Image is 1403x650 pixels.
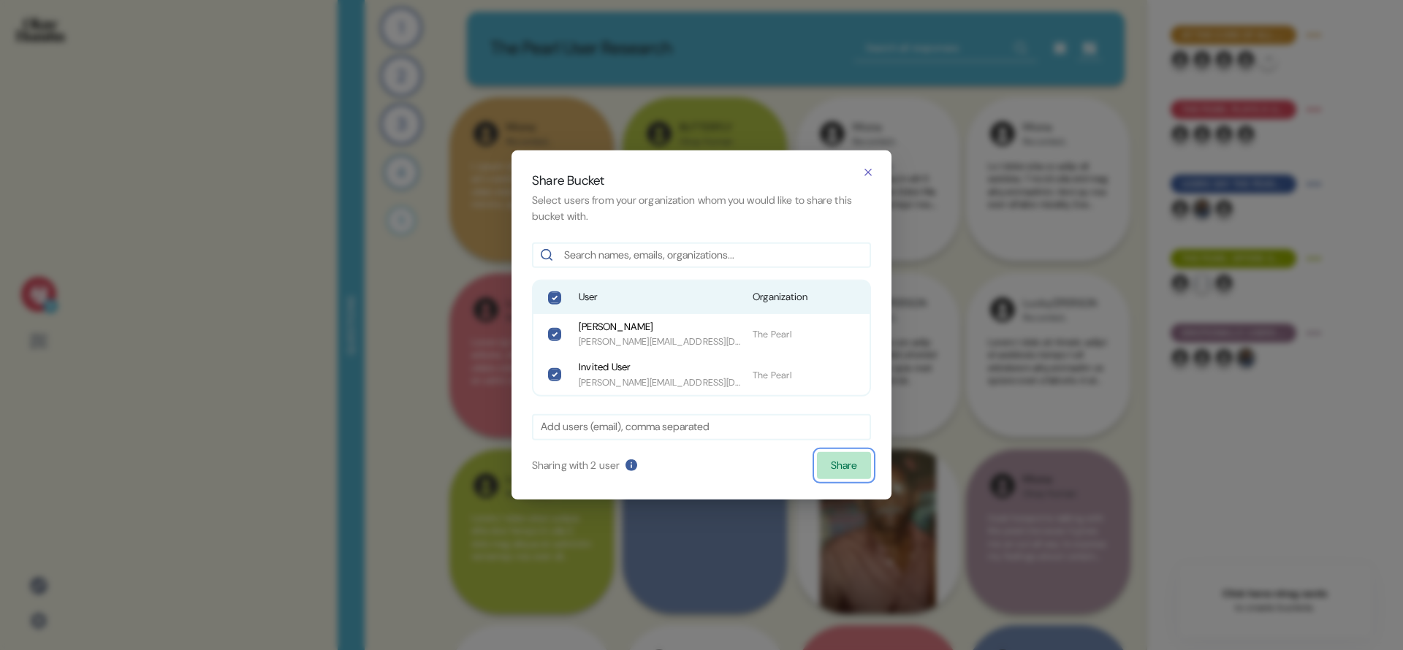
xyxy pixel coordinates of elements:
[532,458,620,474] p: Sharing with 2 user
[532,193,871,224] p: Select users from your organization whom you would like to share this bucket with.
[753,367,861,381] span: The Pearl
[753,327,861,341] span: The Pearl
[753,290,861,305] span: Organization
[579,360,741,375] span: Invited User
[541,419,862,435] input: Add users (email), comma separated
[532,171,871,190] h2: Share Bucket
[579,290,741,305] span: User
[579,334,741,348] span: [PERSON_NAME][EMAIL_ADDRESS][DOMAIN_NAME]
[579,320,741,334] span: [PERSON_NAME]
[579,375,741,389] span: [PERSON_NAME][EMAIL_ADDRESS][DOMAIN_NAME]
[564,247,862,263] input: Search names, emails, organizations...
[817,452,871,480] button: Share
